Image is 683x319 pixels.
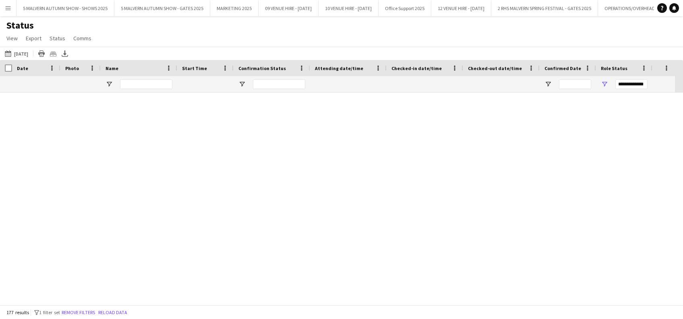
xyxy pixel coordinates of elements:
a: Comms [70,33,95,43]
span: Role Status [601,65,627,71]
button: Open Filter Menu [106,81,113,88]
a: Status [46,33,68,43]
span: Comms [73,35,91,42]
app-action-btn: Print [37,49,46,58]
a: Export [23,33,45,43]
button: [DATE] [3,49,30,58]
span: Status [50,35,65,42]
a: View [3,33,21,43]
span: Checked-out date/time [468,65,522,71]
button: MARKETING 2025 [210,0,259,16]
button: 09 VENUE HIRE - [DATE] [259,0,319,16]
input: Confirmation Status Filter Input [253,79,305,89]
button: 5 MALVERN AUTUMN SHOW - GATES 2025 [114,0,210,16]
button: Open Filter Menu [544,81,552,88]
span: Date [17,65,28,71]
app-action-btn: Export XLSX [60,49,70,58]
span: Start Time [182,65,207,71]
button: 5 MALVERN AUTUMN SHOW - SHOWS 2025 [17,0,114,16]
span: Confirmation Status [238,65,286,71]
button: OPERATIONS/OVERHEAD 2025 [598,0,673,16]
span: 1 filter set [39,309,60,315]
span: Confirmed Date [544,65,581,71]
button: Remove filters [60,308,97,317]
button: 12 VENUE HIRE - [DATE] [431,0,491,16]
span: View [6,35,18,42]
input: Confirmed Date Filter Input [559,79,591,89]
app-action-btn: Crew files as ZIP [48,49,58,58]
span: Photo [65,65,79,71]
span: Export [26,35,41,42]
button: Open Filter Menu [238,81,246,88]
span: Attending date/time [315,65,363,71]
span: Name [106,65,118,71]
span: Checked-in date/time [391,65,442,71]
button: 10 VENUE HIRE - [DATE] [319,0,379,16]
button: Open Filter Menu [601,81,608,88]
button: Office Support 2025 [379,0,431,16]
input: Name Filter Input [120,79,172,89]
button: 2 RHS MALVERN SPRING FESTIVAL - GATES 2025 [491,0,598,16]
button: Reload data [97,308,129,317]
